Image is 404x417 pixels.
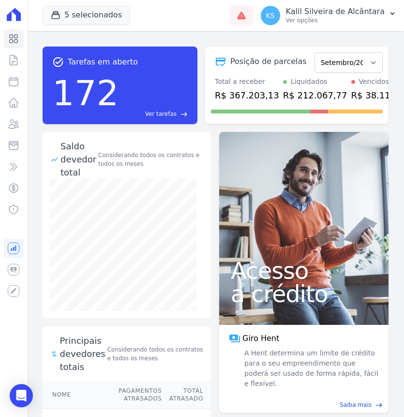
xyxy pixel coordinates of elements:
span: a crédito [231,282,377,305]
p: Ver opções [286,16,385,24]
div: Posição de parcelas [230,56,307,67]
p: Kalil Silveira de Alcântara [286,7,385,16]
div: Open Intercom Messenger [10,384,33,407]
span: east [180,111,188,118]
div: Vencidos [359,77,389,87]
span: KS [266,12,275,19]
th: Pagamentos Atrasados [112,381,162,409]
span: Tarefas em aberto [68,56,138,68]
span: Principais devedores totais [60,334,105,373]
div: Considerando todos os contratos e todos os meses [98,151,203,168]
div: Liquidados [291,77,328,87]
div: R$ 212.067,77 [283,89,347,102]
button: 5 selecionados [43,6,130,24]
span: A Hent determina um limite de crédito para o seu empreendimento que poderá ser usado de forma ráp... [242,348,379,389]
div: R$ 367.203,13 [215,89,279,102]
span: Saiba mais [340,401,372,409]
th: Total Atrasado [162,381,211,409]
span: Giro Hent [242,333,279,344]
div: Total a receber [215,77,279,87]
a: Ver tarefas east [122,110,188,118]
a: Saiba mais east [225,401,383,409]
th: Nome [43,381,112,409]
span: task_alt [52,56,64,68]
span: east [375,401,383,409]
span: Ver tarefas [145,110,177,118]
button: KS Kalil Silveira de Alcântara Ver opções [253,2,404,29]
div: Saldo devedor total [60,140,96,179]
div: 172 [52,68,119,118]
span: Acesso [231,259,377,282]
span: Considerando todos os contratos e todos os meses [107,345,203,363]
